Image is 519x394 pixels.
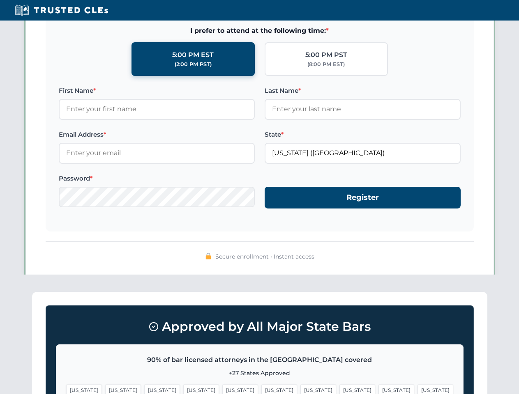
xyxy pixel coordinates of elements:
[265,143,461,163] input: Florida (FL)
[265,130,461,140] label: State
[59,174,255,183] label: Password
[12,4,111,16] img: Trusted CLEs
[265,187,461,208] button: Register
[172,50,214,60] div: 5:00 PM EST
[205,253,212,259] img: 🔒
[66,369,453,378] p: +27 States Approved
[59,25,461,36] span: I prefer to attend at the following time:
[215,252,314,261] span: Secure enrollment • Instant access
[56,316,464,338] h3: Approved by All Major State Bars
[66,355,453,365] p: 90% of bar licensed attorneys in the [GEOGRAPHIC_DATA] covered
[307,60,345,69] div: (8:00 PM EST)
[59,143,255,163] input: Enter your email
[265,86,461,96] label: Last Name
[175,60,212,69] div: (2:00 PM PST)
[59,99,255,119] input: Enter your first name
[305,50,347,60] div: 5:00 PM PST
[265,99,461,119] input: Enter your last name
[59,130,255,140] label: Email Address
[59,86,255,96] label: First Name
